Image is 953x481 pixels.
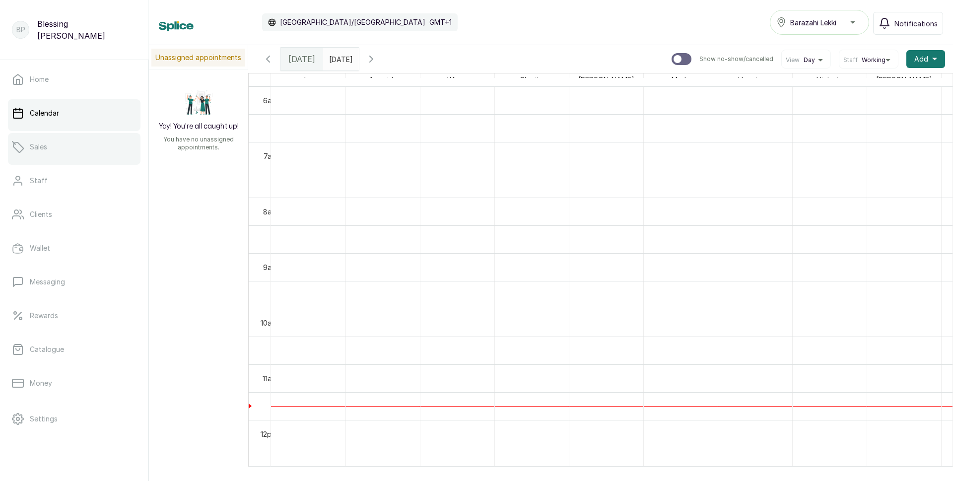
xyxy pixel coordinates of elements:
[30,142,47,152] p: Sales
[843,56,858,64] span: Staff
[30,243,50,253] p: Wallet
[736,73,774,86] span: Happiness
[262,151,279,161] div: 7am
[699,55,773,63] p: Show no-show/cancelled
[8,302,140,330] a: Rewards
[16,25,25,35] p: BP
[8,369,140,397] a: Money
[8,99,140,127] a: Calendar
[894,18,938,29] span: Notifications
[288,53,315,65] span: [DATE]
[8,439,140,467] a: Support
[815,73,844,86] span: Victoria
[30,74,49,84] p: Home
[300,73,316,86] span: Joy
[30,108,59,118] p: Calendar
[259,429,279,439] div: 12pm
[261,206,279,217] div: 8am
[8,336,140,363] a: Catalogue
[280,48,323,70] div: [DATE]
[518,73,545,86] span: Charity
[159,122,239,132] h2: Yay! You’re all caught up!
[8,268,140,296] a: Messaging
[804,56,815,64] span: Day
[30,176,48,186] p: Staff
[862,56,885,64] span: Working
[259,318,279,328] div: 10am
[770,10,869,35] button: Barazahi Lekki
[8,133,140,161] a: Sales
[8,167,140,195] a: Staff
[429,17,452,27] p: GMT+1
[30,344,64,354] p: Catalogue
[261,262,279,273] div: 9am
[30,311,58,321] p: Rewards
[914,54,928,64] span: Add
[670,73,692,86] span: Made
[37,18,136,42] p: Blessing [PERSON_NAME]
[261,373,279,384] div: 11am
[445,73,470,86] span: Wizzy
[30,209,52,219] p: Clients
[280,17,425,27] p: [GEOGRAPHIC_DATA]/[GEOGRAPHIC_DATA]
[873,12,943,35] button: Notifications
[30,414,58,424] p: Settings
[8,66,140,93] a: Home
[790,17,836,28] span: Barazahi Lekki
[874,73,934,86] span: [PERSON_NAME]
[576,73,636,86] span: [PERSON_NAME]
[906,50,945,68] button: Add
[30,378,52,388] p: Money
[8,405,140,433] a: Settings
[367,73,399,86] span: Ayomide
[30,277,65,287] p: Messaging
[155,136,242,151] p: You have no unassigned appointments.
[8,201,140,228] a: Clients
[786,56,826,64] button: ViewDay
[8,234,140,262] a: Wallet
[786,56,800,64] span: View
[843,56,894,64] button: StaffWorking
[261,95,279,106] div: 6am
[151,49,245,67] p: Unassigned appointments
